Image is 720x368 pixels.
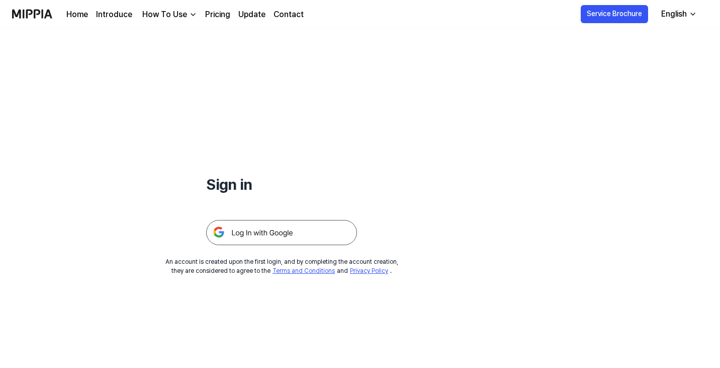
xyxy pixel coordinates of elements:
[96,9,132,21] a: Introduce
[659,8,689,20] div: English
[165,257,398,275] div: An account is created upon the first login, and by completing the account creation, they are cons...
[189,11,197,19] img: down
[273,267,335,274] a: Terms and Conditions
[206,173,357,196] h1: Sign in
[581,5,648,23] button: Service Brochure
[206,220,357,245] img: 구글 로그인 버튼
[274,9,304,21] a: Contact
[238,9,265,21] a: Update
[653,4,703,24] button: English
[140,9,189,21] div: How To Use
[350,267,388,274] a: Privacy Policy
[66,9,88,21] a: Home
[205,9,230,21] a: Pricing
[140,9,197,21] button: How To Use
